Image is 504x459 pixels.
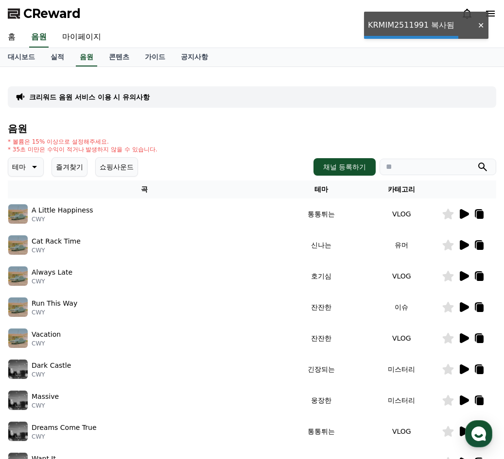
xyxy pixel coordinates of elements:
[8,204,28,224] img: music
[32,402,59,410] p: CWY
[54,27,109,48] a: 마이페이지
[8,138,157,146] p: * 볼륨은 15% 이상으로 설정해주세요.
[8,6,81,21] a: CReward
[64,308,125,332] a: 대화
[281,198,361,229] td: 통통튀는
[32,392,59,402] p: Massive
[362,385,442,416] td: 미스터리
[32,361,71,371] p: Dark Castle
[8,297,28,317] img: music
[281,180,361,198] th: 테마
[8,328,28,348] img: music
[362,229,442,261] td: 유머
[32,309,77,316] p: CWY
[32,329,61,340] p: Vacation
[29,27,49,48] a: 음원
[76,48,97,66] a: 음원
[8,180,281,198] th: 곡
[32,423,97,433] p: Dreams Come True
[281,292,361,323] td: 잔잔한
[32,205,93,215] p: A Little Happiness
[12,160,26,174] p: 테마
[362,416,442,447] td: VLOG
[362,198,442,229] td: VLOG
[137,48,173,66] a: 가이드
[8,266,28,286] img: music
[150,322,162,330] span: 설정
[125,308,187,332] a: 설정
[362,261,442,292] td: VLOG
[8,360,28,379] img: music
[101,48,137,66] a: 콘텐츠
[95,157,138,177] button: 쇼핑사운드
[52,157,87,177] button: 즐겨찾기
[32,433,97,441] p: CWY
[31,322,36,330] span: 홈
[32,246,81,254] p: CWY
[3,308,64,332] a: 홈
[362,292,442,323] td: 이슈
[8,422,28,441] img: music
[32,298,77,309] p: Run This Way
[173,48,216,66] a: 공지사항
[32,267,72,278] p: Always Late
[313,158,376,176] button: 채널 등록하기
[362,354,442,385] td: 미스터리
[281,354,361,385] td: 긴장되는
[281,416,361,447] td: 통통튀는
[8,146,157,153] p: * 35초 미만은 수익이 적거나 발생하지 않을 수 있습니다.
[362,323,442,354] td: VLOG
[8,123,496,134] h4: 음원
[29,92,150,102] a: 크리워드 음원 서비스 이용 시 유의사항
[32,215,93,223] p: CWY
[8,391,28,410] img: music
[362,180,442,198] th: 카테고리
[32,340,61,347] p: CWY
[281,261,361,292] td: 호기심
[8,157,44,177] button: 테마
[23,6,81,21] span: CReward
[32,278,72,285] p: CWY
[281,323,361,354] td: 잔잔한
[89,323,101,330] span: 대화
[8,235,28,255] img: music
[281,229,361,261] td: 신나는
[32,371,71,378] p: CWY
[43,48,72,66] a: 실적
[32,236,81,246] p: Cat Rack Time
[281,385,361,416] td: 웅장한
